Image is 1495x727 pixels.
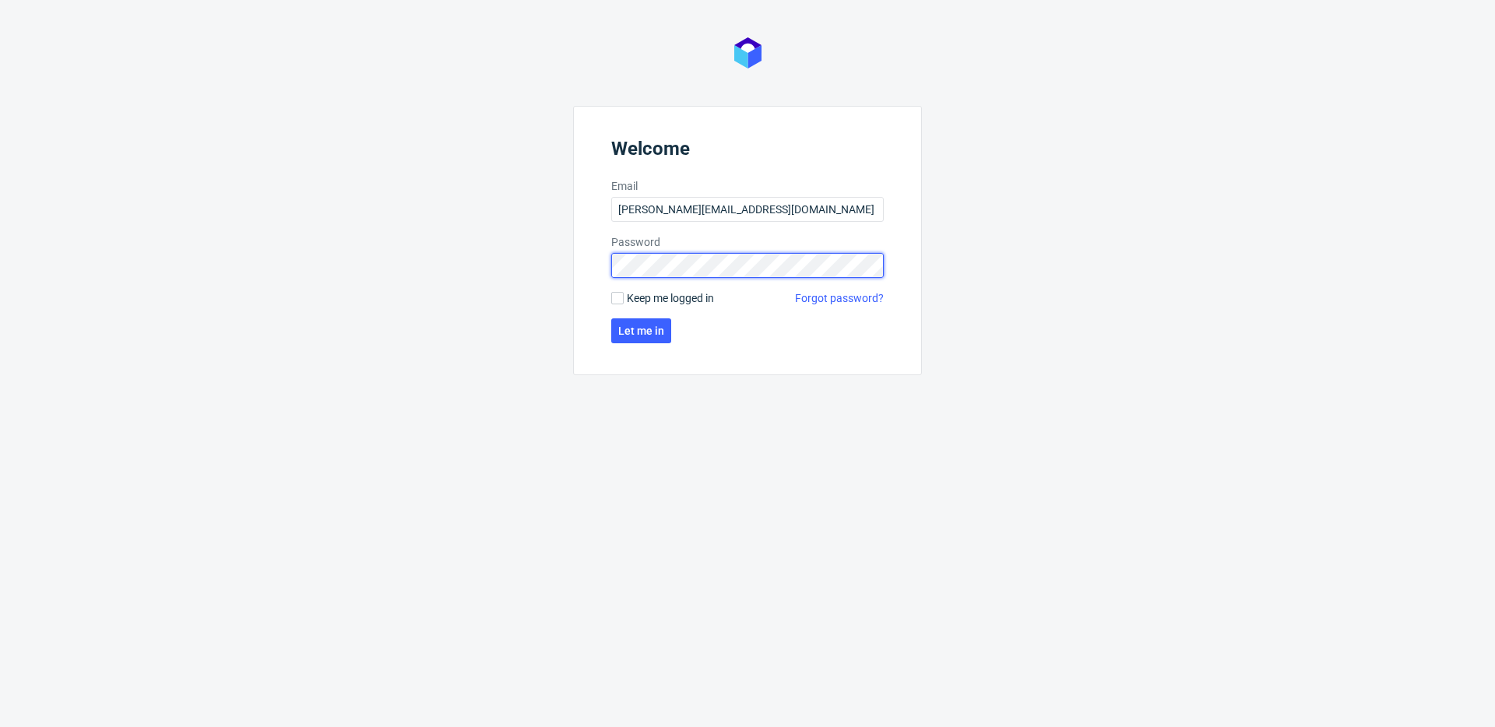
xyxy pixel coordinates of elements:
[611,178,884,194] label: Email
[611,197,884,222] input: you@youremail.com
[627,290,714,306] span: Keep me logged in
[611,138,884,166] header: Welcome
[611,318,671,343] button: Let me in
[611,234,884,250] label: Password
[795,290,884,306] a: Forgot password?
[618,325,664,336] span: Let me in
